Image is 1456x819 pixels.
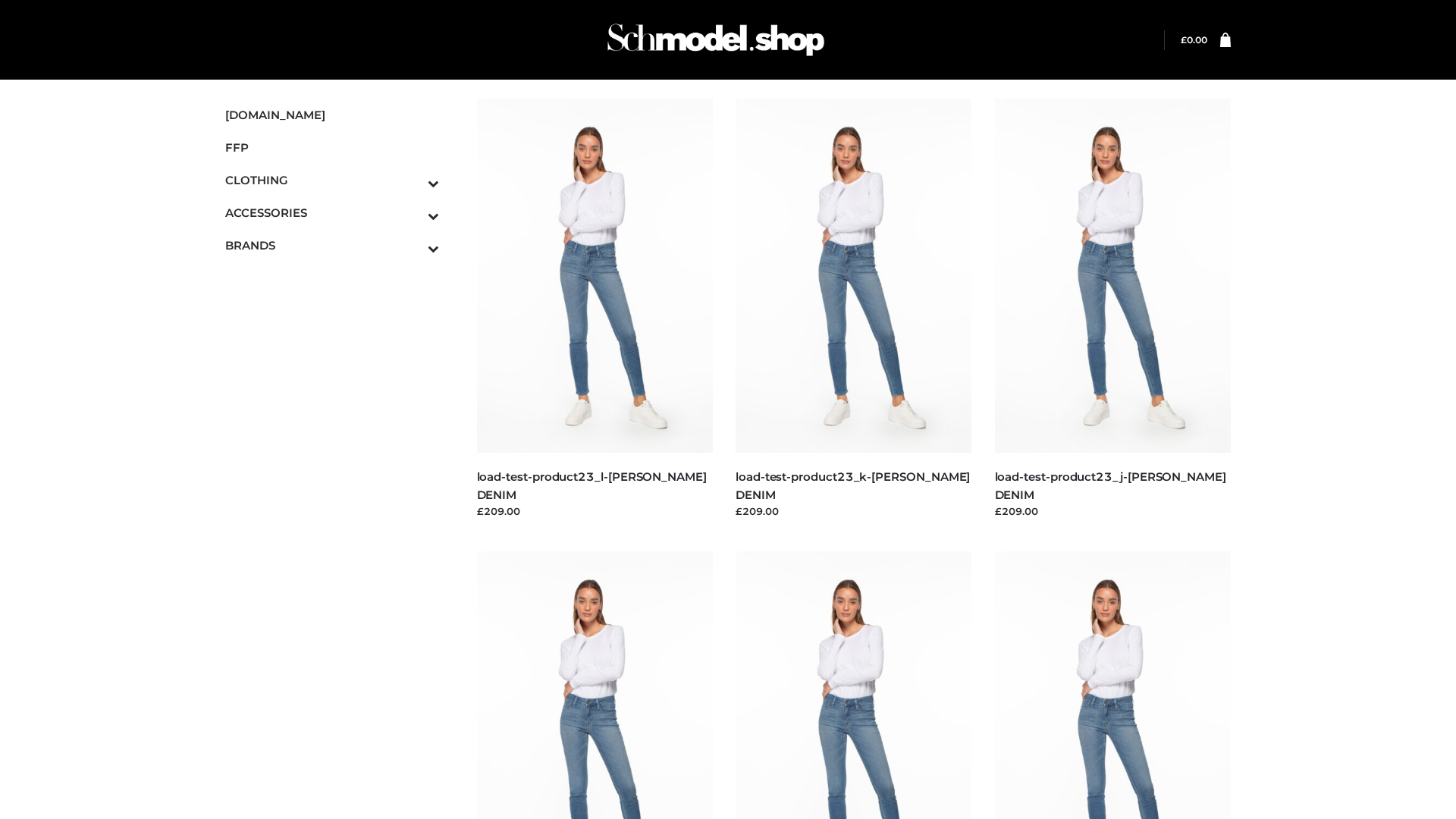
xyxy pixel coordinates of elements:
span: CLOTHING [225,171,439,189]
button: Toggle Submenu [386,196,439,229]
a: BRANDSToggle Submenu [225,229,439,262]
div: £209.00 [477,504,714,519]
a: £0.00 [1181,34,1207,45]
a: FFP [225,131,439,164]
button: Toggle Submenu [386,164,439,196]
span: £ [1181,34,1187,45]
a: load-test-product23_j-[PERSON_NAME] DENIM [995,469,1226,501]
a: load-test-product23_k-[PERSON_NAME] DENIM [736,469,970,501]
img: Schmodel Admin 964 [602,10,830,70]
button: Toggle Submenu [386,229,439,262]
span: ACCESSORIES [225,204,439,221]
a: [DOMAIN_NAME] [225,99,439,131]
div: £209.00 [995,504,1232,519]
span: BRANDS [225,237,439,254]
a: load-test-product23_l-[PERSON_NAME] DENIM [477,469,707,501]
span: [DOMAIN_NAME] [225,106,439,124]
a: CLOTHINGToggle Submenu [225,164,439,196]
bdi: 0.00 [1181,34,1207,45]
span: FFP [225,139,439,156]
div: £209.00 [736,504,972,519]
a: ACCESSORIESToggle Submenu [225,196,439,229]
